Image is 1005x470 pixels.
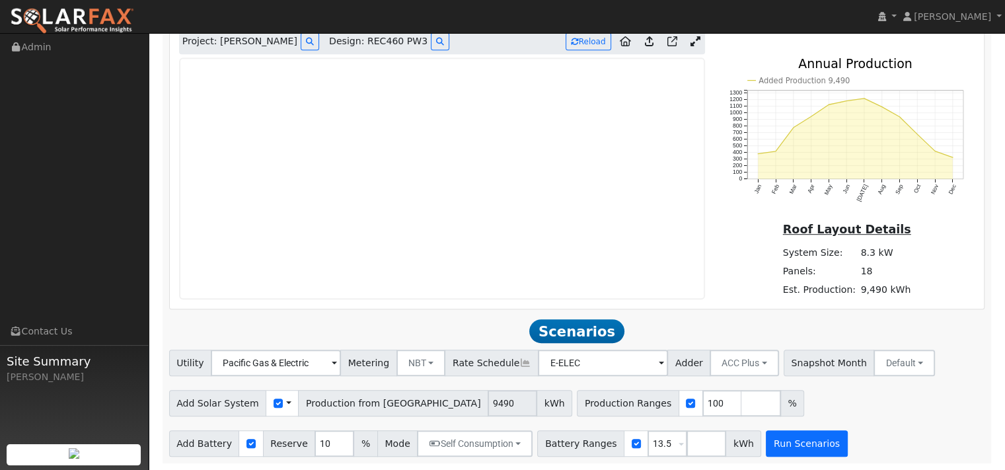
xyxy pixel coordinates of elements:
[934,150,936,152] circle: onclick=""
[340,350,397,376] span: Metering
[858,243,913,262] td: 8.3 kW
[733,122,743,129] text: 800
[914,11,991,22] span: [PERSON_NAME]
[729,102,742,109] text: 1100
[417,430,533,457] button: Self Consumption
[169,350,212,376] span: Utility
[855,183,869,202] text: [DATE]
[770,183,780,195] text: Feb
[733,142,743,149] text: 500
[686,32,705,52] a: Expand Aurora window
[7,352,141,370] span: Site Summary
[566,32,611,50] button: Reload
[733,169,743,175] text: 100
[784,350,875,376] span: Snapshot Month
[211,350,341,376] input: Select a Utility
[930,182,940,195] text: Nov
[845,100,847,102] circle: onclick=""
[169,390,267,416] span: Add Solar System
[766,430,847,457] button: Run Scenarios
[710,350,779,376] button: ACC Plus
[377,430,418,457] span: Mode
[951,156,953,158] circle: onclick=""
[733,116,743,122] text: 900
[445,350,539,376] span: Rate Schedule
[263,430,316,457] span: Reserve
[169,430,240,457] span: Add Battery
[729,89,742,96] text: 1300
[881,105,883,107] circle: onclick=""
[828,103,830,105] circle: onclick=""
[780,280,858,299] td: Est. Production:
[733,162,743,169] text: 200
[894,183,905,195] text: Sep
[69,448,79,459] img: retrieve
[298,390,488,416] span: Production from [GEOGRAPHIC_DATA]
[780,262,858,280] td: Panels:
[733,155,743,162] text: 300
[733,129,743,136] text: 700
[798,56,912,70] text: Annual Production
[640,31,659,52] a: Upload consumption to Aurora project
[667,350,710,376] span: Adder
[792,126,794,128] circle: onclick=""
[329,34,428,48] span: Design: REC460 PW3
[774,150,776,152] circle: onclick=""
[354,430,377,457] span: %
[753,183,763,194] text: Jan
[577,390,679,416] span: Production Ranges
[783,223,911,236] u: Roof Layout Details
[916,133,918,135] circle: onclick=""
[858,280,913,299] td: 9,490 kWh
[810,115,812,117] circle: onclick=""
[739,175,742,182] text: 0
[912,183,922,194] text: Oct
[729,96,742,102] text: 1200
[396,350,446,376] button: NBT
[948,182,958,195] text: Dec
[538,350,668,376] input: Select a Rate Schedule
[10,7,134,35] img: SolarFax
[806,183,816,194] text: Apr
[788,183,798,195] text: Mar
[537,390,572,416] span: kWh
[7,370,141,384] div: [PERSON_NAME]
[726,430,761,457] span: kWh
[874,350,935,376] button: Default
[899,116,901,118] circle: onclick=""
[858,262,913,280] td: 18
[529,319,624,343] span: Scenarios
[733,149,743,155] text: 400
[662,31,683,52] a: Open in Aurora
[614,31,636,52] a: Aurora to Home
[759,75,850,85] text: Added Production 9,490
[733,136,743,142] text: 600
[757,153,759,155] circle: onclick=""
[876,183,887,195] text: Aug
[780,243,858,262] td: System Size:
[823,182,833,196] text: May
[841,183,851,194] text: Jun
[182,34,297,48] span: Project: [PERSON_NAME]
[537,430,624,457] span: Battery Ranges
[729,109,742,116] text: 1000
[863,97,865,99] circle: onclick=""
[780,390,804,416] span: %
